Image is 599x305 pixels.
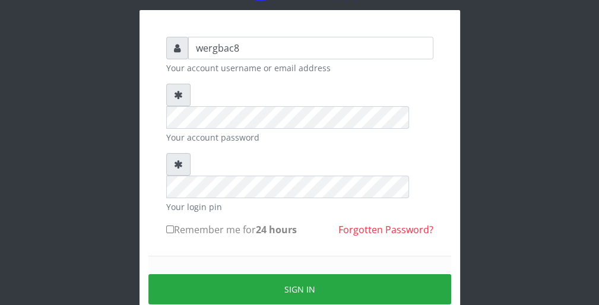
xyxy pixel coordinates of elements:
[166,201,433,213] small: Your login pin
[166,62,433,74] small: Your account username or email address
[166,223,297,237] label: Remember me for
[338,223,433,236] a: Forgotten Password?
[148,274,451,304] button: Sign in
[166,131,433,144] small: Your account password
[166,225,174,233] input: Remember me for24 hours
[188,37,433,59] input: Username or email address
[256,223,297,236] b: 24 hours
